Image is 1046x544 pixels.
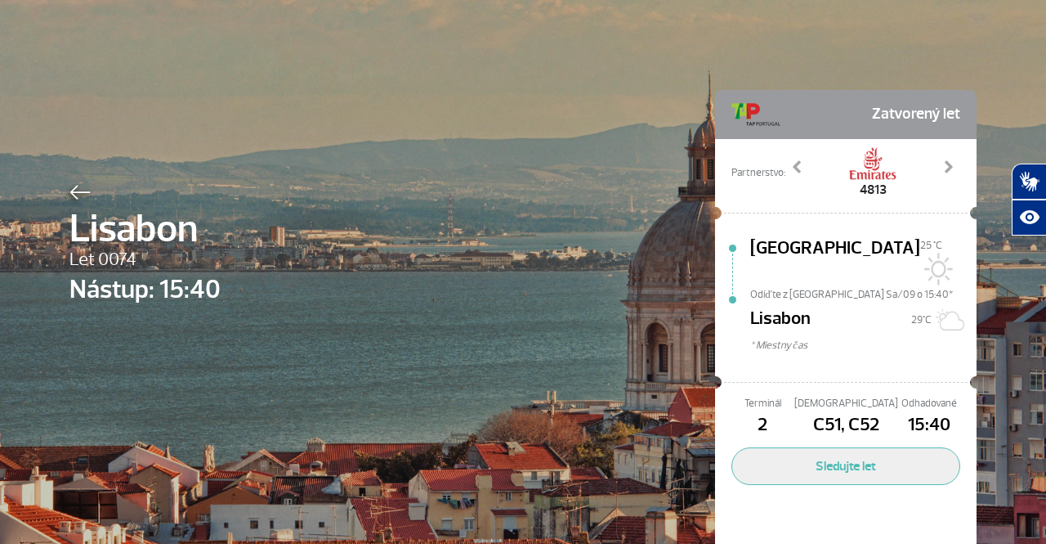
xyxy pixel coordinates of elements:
font: Odhadované [901,397,957,410]
font: Odíďte z [GEOGRAPHIC_DATA] Sa/09 o 15:40* [750,288,952,301]
button: Sledujte let [731,447,960,485]
font: * Miestny čas [750,339,807,352]
img: Slnko [920,253,953,285]
font: Lisabon [750,307,811,330]
font: 29°C [911,313,932,326]
font: [GEOGRAPHIC_DATA] [750,236,920,259]
font: Lisabon [69,204,198,254]
font: 15:40 [908,413,950,436]
img: Slnko s miernou oblačnosťou [932,303,964,336]
font: Let 0074 [69,248,136,271]
div: Doplnok pre prístupnosť Hand Talk. [1012,164,1046,236]
font: 2 [758,413,767,436]
font: C51, C52 [813,413,879,436]
font: Terminál [744,397,781,410]
font: [DEMOGRAPHIC_DATA] [794,397,898,410]
font: Zatvorený let [872,104,960,124]
font: 4813 [860,182,887,198]
font: Nástup: 15:40 [69,273,221,306]
font: Sledujte let [816,458,876,474]
button: Otvorený prekladač posunkovej reči. [1012,164,1046,200]
font: Partnerstvo: [731,166,785,179]
button: Otvorte pomocné zdroje. [1012,200,1046,236]
font: 25 °C [920,239,942,252]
